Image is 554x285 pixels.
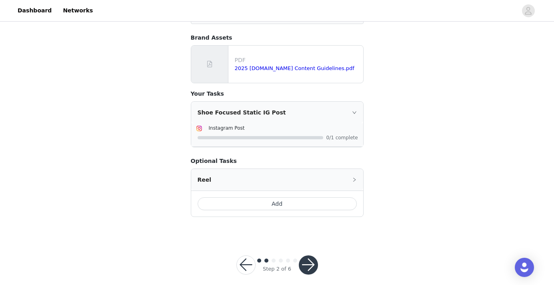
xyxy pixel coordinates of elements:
i: icon: right [352,177,357,182]
span: Instagram Post [209,125,245,131]
div: icon: rightReel [191,169,363,191]
button: Add [198,197,357,210]
h4: Your Tasks [191,90,364,98]
h4: Optional Tasks [191,157,364,165]
p: PDF [235,56,360,64]
h4: Brand Assets [191,34,364,42]
span: 0/1 complete [326,135,358,140]
a: Dashboard [13,2,56,20]
a: Networks [58,2,98,20]
i: icon: right [352,110,357,115]
div: icon: rightShoe Focused Static IG Post [191,102,363,123]
div: Step 2 of 6 [263,265,291,273]
div: Open Intercom Messenger [515,258,534,277]
div: avatar [524,4,532,17]
img: Instagram Icon [196,125,202,132]
a: 2025 [DOMAIN_NAME] Content Guidelines.pdf [235,65,354,71]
